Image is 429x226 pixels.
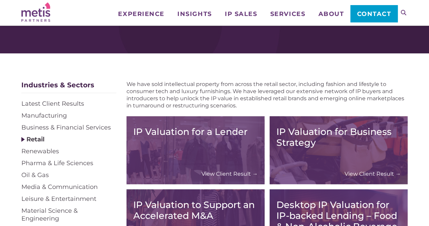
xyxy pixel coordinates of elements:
[225,11,257,17] span: IP Sales
[21,100,84,107] a: Latest Client Results
[118,11,164,17] span: Experience
[21,183,98,191] a: Media & Communication
[318,11,344,17] span: About
[26,136,44,143] a: Retail
[21,147,59,155] a: Renewables
[133,126,258,137] h3: IP Valuation for a Lender
[21,112,67,119] a: Manufacturing
[345,170,401,177] a: View Client Result →
[357,11,391,17] span: Contact
[21,81,116,93] div: Industries & Sectors
[21,195,96,203] a: Leisure & Entertainment
[270,11,305,17] span: Services
[21,2,50,22] img: Metis Partners
[133,199,258,221] h3: IP Valuation to Support an Accelerated M&A
[350,5,397,22] a: Contact
[276,126,401,148] h3: IP Valuation for Business Strategy
[21,207,78,222] a: Material Science & Engineering
[21,124,111,131] a: Business & Financial Services
[21,159,93,167] a: Pharma & Life Sciences
[177,11,212,17] span: Insights
[21,171,49,179] a: Oil & Gas
[126,81,408,109] p: We have sold intellectual property from across the retail sector, including fashion and lifestyle...
[201,170,258,177] a: View Client Result →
